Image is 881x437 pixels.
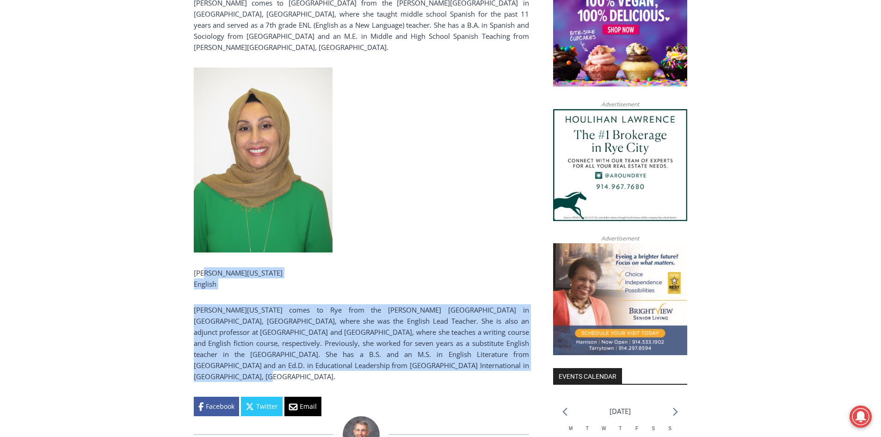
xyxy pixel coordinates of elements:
span: Advertisement [592,234,648,243]
li: [DATE] [610,405,631,418]
span: S [652,426,655,431]
a: [PERSON_NAME] Read Sanctuary Fall Fest: [DATE] [0,92,134,115]
span: T [619,426,622,431]
div: "The first chef I interviewed talked about coming to [GEOGRAPHIC_DATA] from [GEOGRAPHIC_DATA] in ... [234,0,437,90]
a: Email [284,397,321,416]
h2: Events Calendar [553,368,622,384]
img: Houlihan Lawrence The #1 Brokerage in Rye City [553,109,687,221]
span: Intern @ [DOMAIN_NAME] [242,92,429,113]
span: T [586,426,589,431]
a: Facebook [194,397,239,416]
span: S [668,426,672,431]
a: Twitter [241,397,283,416]
div: / [103,78,105,87]
div: Birds of Prey: Falcon and hawk demos [97,27,129,76]
span: Advertisement [592,100,648,109]
img: 04194 Shehnaz Khalfan-Washington [194,68,333,252]
div: 2 [97,78,101,87]
div: 6 [108,78,112,87]
a: Intern @ [DOMAIN_NAME] [222,90,448,115]
span: M [569,426,573,431]
a: Previous month [562,407,567,416]
h4: [PERSON_NAME] Read Sanctuary Fall Fest: [DATE] [7,93,118,114]
p: [PERSON_NAME][US_STATE] English [194,267,529,289]
span: W [602,426,606,431]
p: [PERSON_NAME][US_STATE] comes to Rye from the [PERSON_NAME] [GEOGRAPHIC_DATA] in [GEOGRAPHIC_DATA... [194,304,529,382]
a: Next month [673,407,678,416]
span: F [635,426,638,431]
img: Brightview Senior Living [553,243,687,355]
